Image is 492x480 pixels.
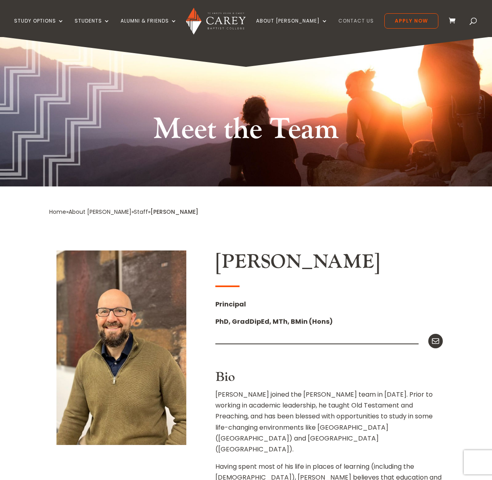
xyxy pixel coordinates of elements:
[69,208,131,216] a: About [PERSON_NAME]
[139,111,353,153] h1: Meet the Team
[186,8,245,35] img: Carey Baptist College
[14,18,64,37] a: Study Options
[384,13,438,29] a: Apply Now
[215,300,246,309] strong: Principal
[75,18,110,37] a: Students
[150,207,198,217] div: [PERSON_NAME]
[134,208,148,216] a: Staff
[49,207,150,217] div: » » »
[215,317,333,326] strong: PhD, GradDipEd, MTh, BMin (Hons)
[215,370,443,389] h3: Bio
[121,18,177,37] a: Alumni & Friends
[49,208,66,216] a: Home
[56,250,186,445] img: Paul Jones_Jul2025 (533x800)
[338,18,374,37] a: Contact Us
[215,389,443,461] p: [PERSON_NAME] joined the [PERSON_NAME] team in [DATE]. Prior to working in academic leadership, h...
[256,18,328,37] a: About [PERSON_NAME]
[215,250,443,278] h2: [PERSON_NAME]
